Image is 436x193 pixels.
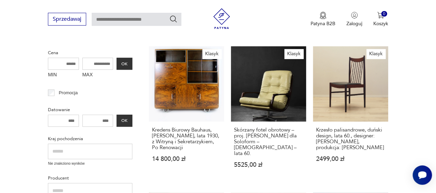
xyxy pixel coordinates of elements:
p: Cena [48,49,132,57]
p: 5525,00 zł [234,162,303,168]
p: 14 800,00 zł [152,156,221,162]
p: Datowanie [48,106,132,114]
p: Kraj pochodzenia [48,135,132,143]
iframe: Smartsupp widget button [413,165,432,185]
h3: Krzesło palisandrowe, duński design, lata 60., designer: [PERSON_NAME], produkcja: [PERSON_NAME] [316,127,385,151]
p: Zaloguj [346,20,362,27]
img: Ikonka użytkownika [351,12,358,19]
img: Ikona medalu [320,12,326,19]
p: Nie znaleziono wyników [48,161,132,166]
h3: Kredens Biurowy Bauhaus, [PERSON_NAME], lata 1930, z Witryną i Sekretarzykiem, Po Renowacji [152,127,221,151]
button: 0Koszyk [373,12,388,27]
a: Ikona medaluPatyna B2B [311,12,335,27]
button: OK [116,115,132,127]
p: Producent [48,174,132,182]
button: OK [116,58,132,70]
img: Ikona koszyka [377,12,384,19]
h3: Skórzany fotel obrotowy – proj. [PERSON_NAME] dla Soloform – [DEMOGRAPHIC_DATA] – lata 60. [234,127,303,156]
label: MAX [82,70,113,81]
a: KlasykKrzesło palisandrowe, duński design, lata 60., designer: Arne Vodder, produkcja: SibastKrze... [313,46,388,181]
div: 0 [381,11,387,17]
p: 2499,00 zł [316,156,385,162]
button: Szukaj [169,15,178,23]
a: KlasykSkórzany fotel obrotowy – proj. Eugen Schmidt dla Soloform – Niemcy – lata 60.Skórzany fote... [231,46,306,181]
button: Patyna B2B [311,12,335,27]
button: Sprzedawaj [48,13,86,26]
p: Promocja [59,89,78,97]
label: MIN [48,70,79,81]
a: Sprzedawaj [48,17,86,22]
a: KlasykKredens Biurowy Bauhaus, Robert Slezák, lata 1930, z Witryną i Sekretarzykiem, Po Renowacji... [149,46,224,181]
button: Zaloguj [346,12,362,27]
img: Patyna - sklep z meblami i dekoracjami vintage [211,8,232,29]
p: Koszyk [373,20,388,27]
p: Patyna B2B [311,20,335,27]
